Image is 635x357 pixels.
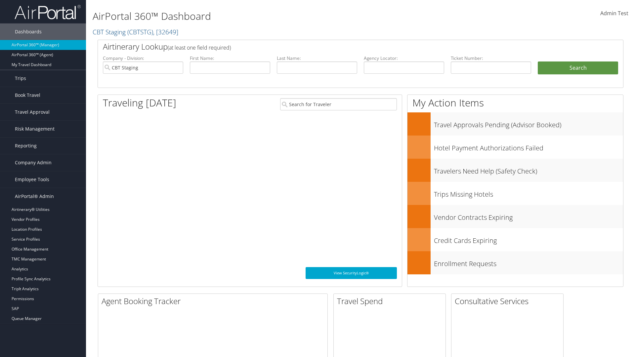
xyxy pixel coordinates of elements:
[434,233,623,245] h3: Credit Cards Expiring
[434,117,623,130] h3: Travel Approvals Pending (Advisor Booked)
[15,188,54,205] span: AirPortal® Admin
[407,136,623,159] a: Hotel Payment Authorizations Failed
[277,55,357,61] label: Last Name:
[407,159,623,182] a: Travelers Need Help (Safety Check)
[103,96,176,110] h1: Traveling [DATE]
[103,55,183,61] label: Company - Division:
[15,121,55,137] span: Risk Management
[190,55,270,61] label: First Name:
[15,104,50,120] span: Travel Approval
[407,112,623,136] a: Travel Approvals Pending (Advisor Booked)
[538,61,618,75] button: Search
[280,98,397,110] input: Search for Traveler
[434,163,623,176] h3: Travelers Need Help (Safety Check)
[434,140,623,153] h3: Hotel Payment Authorizations Failed
[434,210,623,222] h3: Vendor Contracts Expiring
[93,9,450,23] h1: AirPortal 360™ Dashboard
[15,87,40,103] span: Book Travel
[600,10,628,17] span: Admin Test
[434,256,623,268] h3: Enrollment Requests
[306,267,397,279] a: View SecurityLogic®
[407,228,623,251] a: Credit Cards Expiring
[337,296,445,307] h2: Travel Spend
[407,205,623,228] a: Vendor Contracts Expiring
[93,27,178,36] a: CBT Staging
[407,251,623,274] a: Enrollment Requests
[455,296,563,307] h2: Consultative Services
[451,55,531,61] label: Ticket Number:
[15,154,52,171] span: Company Admin
[407,182,623,205] a: Trips Missing Hotels
[600,3,628,24] a: Admin Test
[15,23,42,40] span: Dashboards
[168,44,231,51] span: (at least one field required)
[15,4,81,20] img: airportal-logo.png
[434,186,623,199] h3: Trips Missing Hotels
[15,171,49,188] span: Employee Tools
[102,296,327,307] h2: Agent Booking Tracker
[15,138,37,154] span: Reporting
[103,41,574,52] h2: Airtinerary Lookup
[364,55,444,61] label: Agency Locator:
[407,96,623,110] h1: My Action Items
[153,27,178,36] span: , [ 32649 ]
[127,27,153,36] span: ( CBTSTG )
[15,70,26,87] span: Trips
